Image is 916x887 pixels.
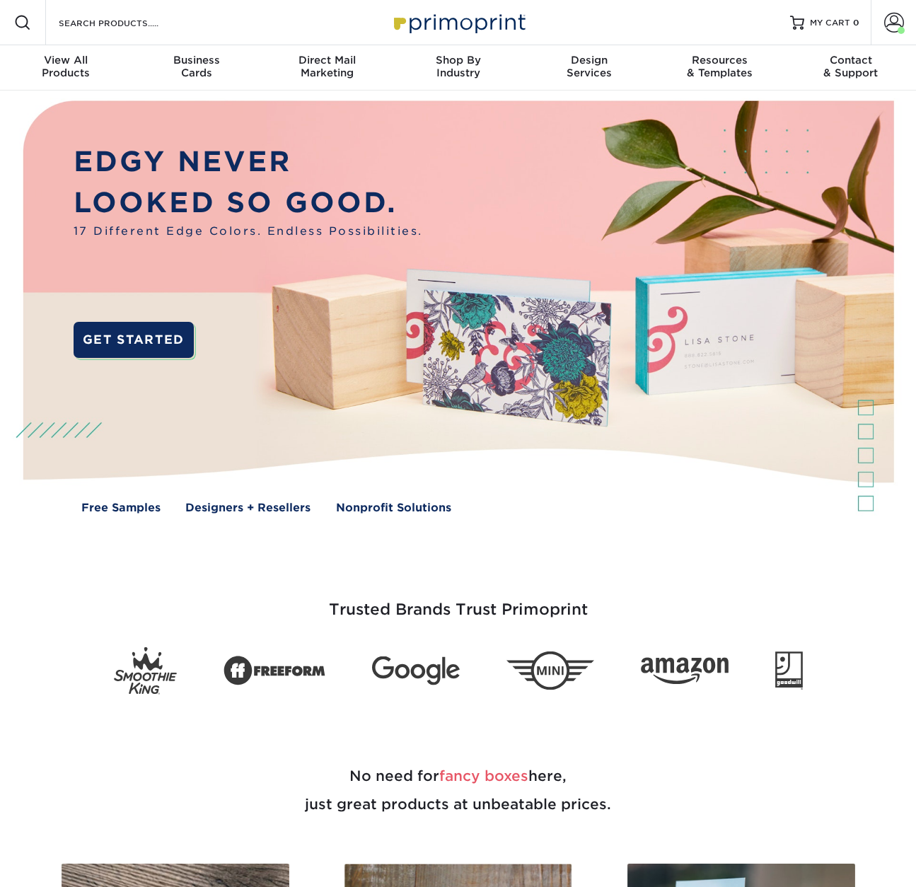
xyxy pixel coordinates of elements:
[785,45,916,91] a: Contact& Support
[114,647,177,695] img: Smoothie King
[74,322,194,358] a: GET STARTED
[393,54,523,66] span: Shop By
[262,45,393,91] a: Direct MailMarketing
[523,45,654,91] a: DesignServices
[388,7,529,37] img: Primoprint
[45,567,872,636] h3: Trusted Brands Trust Primoprint
[810,17,850,29] span: MY CART
[439,767,528,784] span: fancy boxes
[785,54,916,66] span: Contact
[74,182,423,223] p: LOOKED SO GOOD.
[131,54,262,79] div: Cards
[74,223,423,239] span: 17 Different Edge Colors. Endless Possibilities.
[81,499,161,516] a: Free Samples
[654,54,785,79] div: & Templates
[523,54,654,66] span: Design
[372,656,460,685] img: Google
[654,45,785,91] a: Resources& Templates
[775,651,803,690] img: Goodwill
[654,54,785,66] span: Resources
[131,54,262,66] span: Business
[57,14,195,31] input: SEARCH PRODUCTS.....
[641,657,729,684] img: Amazon
[853,18,859,28] span: 0
[393,45,523,91] a: Shop ByIndustry
[393,54,523,79] div: Industry
[785,54,916,79] div: & Support
[185,499,311,516] a: Designers + Resellers
[131,45,262,91] a: BusinessCards
[336,499,451,516] a: Nonprofit Solutions
[506,651,594,690] img: Mini
[45,728,872,852] h2: No need for here, just great products at unbeatable prices.
[224,648,325,693] img: Freeform
[74,141,423,182] p: EDGY NEVER
[262,54,393,66] span: Direct Mail
[523,54,654,79] div: Services
[262,54,393,79] div: Marketing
